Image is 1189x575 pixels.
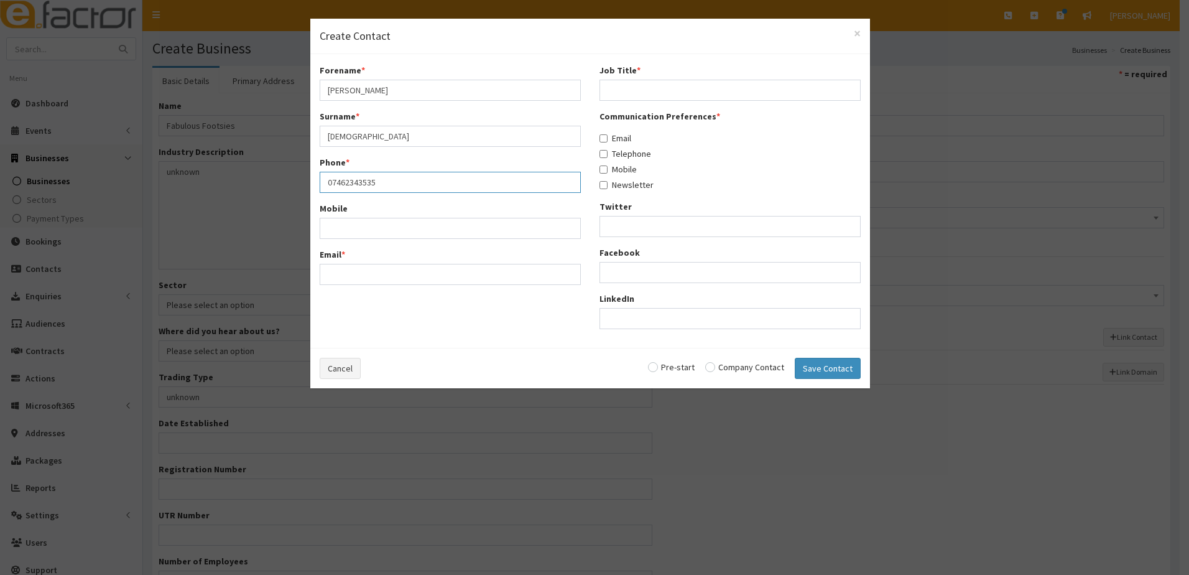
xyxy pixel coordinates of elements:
input: Mobile [599,166,608,174]
label: Mobile [320,202,348,215]
input: Telephone [599,150,608,158]
label: LinkedIn [599,292,634,305]
label: Email [320,248,345,261]
label: Newsletter [599,179,654,191]
label: Phone [320,156,349,169]
label: Telephone [599,147,651,160]
button: Save Contact [795,358,861,379]
label: Company Contact [705,363,784,372]
input: Newsletter [599,181,608,189]
input: Email [599,134,608,143]
label: Job Title [599,64,641,77]
label: Email [599,132,631,144]
label: Twitter [599,200,632,213]
label: Pre-start [648,363,695,372]
h4: Create Contact [320,28,861,44]
label: Communication Preferences [599,110,720,123]
label: Forename [320,64,365,77]
span: × [854,25,861,42]
label: Facebook [599,246,640,259]
label: Surname [320,110,359,123]
label: Mobile [599,163,637,175]
button: Cancel [320,358,361,379]
button: Close [854,27,861,40]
